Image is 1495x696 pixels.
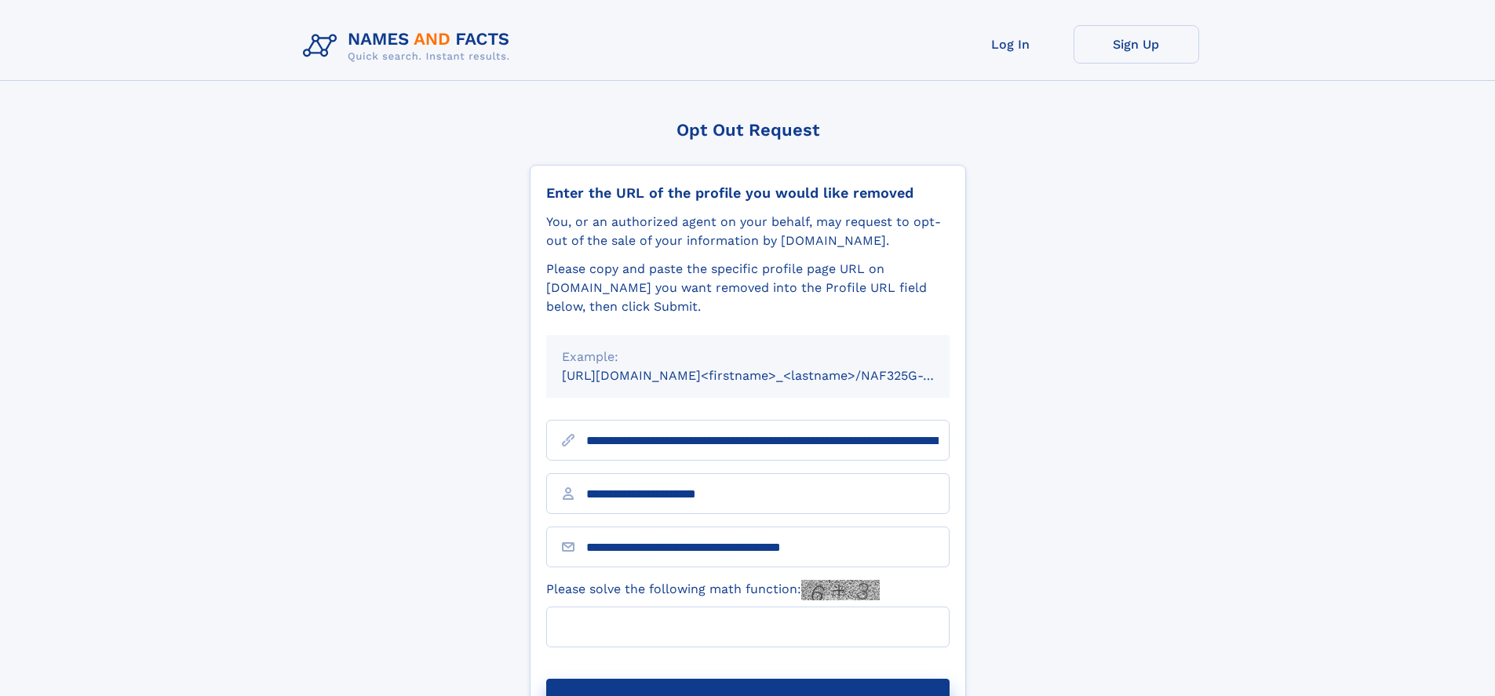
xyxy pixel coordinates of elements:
div: Enter the URL of the profile you would like removed [546,184,950,202]
div: Please copy and paste the specific profile page URL on [DOMAIN_NAME] you want removed into the Pr... [546,260,950,316]
img: Logo Names and Facts [297,25,523,67]
div: Example: [562,348,934,366]
label: Please solve the following math function: [546,580,880,600]
div: You, or an authorized agent on your behalf, may request to opt-out of the sale of your informatio... [546,213,950,250]
a: Log In [948,25,1074,64]
small: [URL][DOMAIN_NAME]<firstname>_<lastname>/NAF325G-xxxxxxxx [562,368,979,383]
a: Sign Up [1074,25,1199,64]
div: Opt Out Request [530,120,966,140]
